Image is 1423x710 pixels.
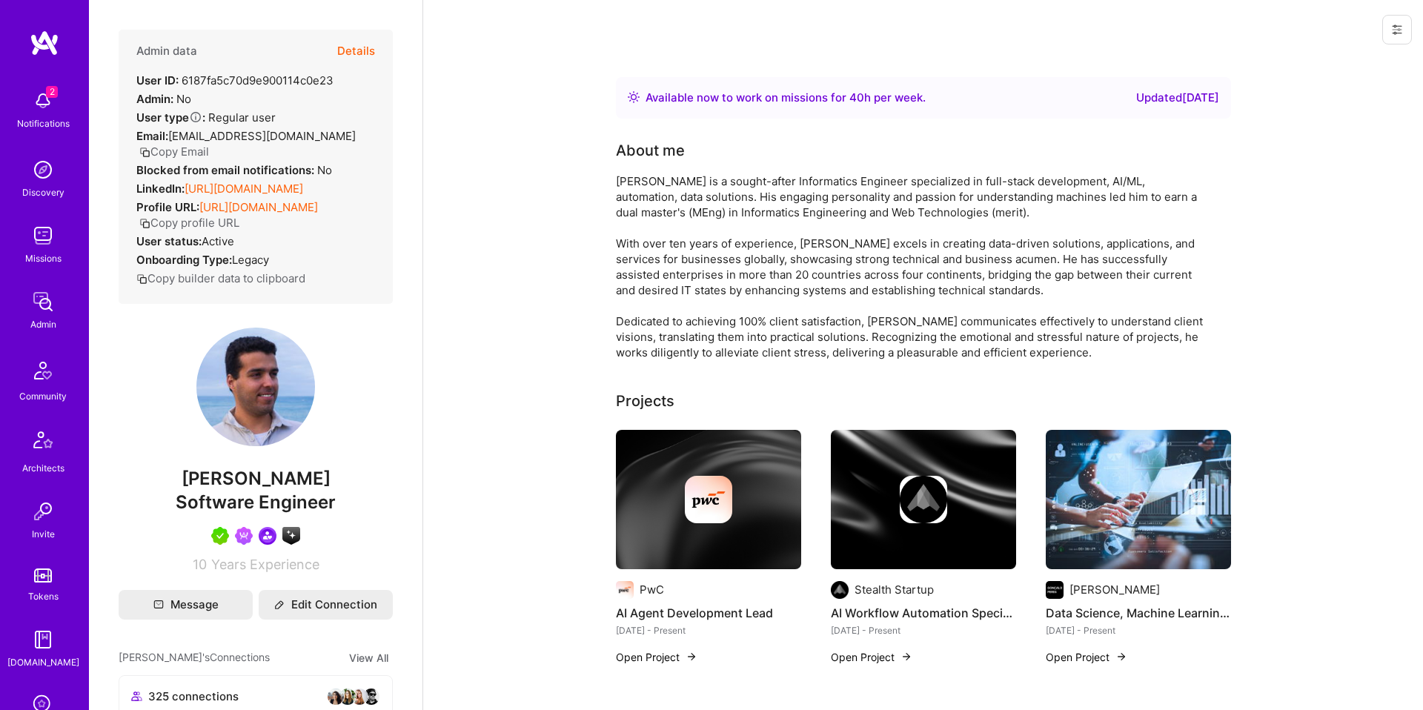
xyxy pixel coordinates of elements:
[616,649,697,665] button: Open Project
[232,253,269,267] span: legacy
[30,316,56,332] div: Admin
[616,603,801,623] h4: AI Agent Development Lead
[28,625,58,654] img: guide book
[849,90,864,104] span: 40
[900,476,947,523] img: Company logo
[1046,430,1231,569] img: Data Science, Machine Learning, AI
[616,623,801,638] div: [DATE] - Present
[686,651,697,663] img: arrow-right
[32,526,55,542] div: Invite
[185,182,303,196] a: [URL][DOMAIN_NAME]
[28,155,58,185] img: discovery
[282,527,300,545] img: A.I. guild
[136,200,199,214] strong: Profile URL:
[211,557,319,572] span: Years Experience
[196,328,315,446] img: User Avatar
[646,89,926,107] div: Available now to work on missions for h per week .
[628,91,640,103] img: Availability
[259,527,276,545] img: Community leader
[119,649,270,666] span: [PERSON_NAME]'s Connections
[139,218,150,229] i: icon Copy
[136,73,334,88] div: 6187fa5c70d9e900114c0e23
[339,688,356,706] img: avatar
[831,430,1016,569] img: cover
[25,353,61,388] img: Community
[831,581,849,599] img: Company logo
[259,590,393,620] button: Edit Connection
[136,73,179,87] strong: User ID:
[1046,623,1231,638] div: [DATE] - Present
[148,689,239,704] span: 325 connections
[640,582,664,597] div: PwC
[19,388,67,404] div: Community
[28,497,58,526] img: Invite
[1069,582,1160,597] div: [PERSON_NAME]
[176,491,336,513] span: Software Engineer
[616,581,634,599] img: Company logo
[199,200,318,214] a: [URL][DOMAIN_NAME]
[136,253,232,267] strong: Onboarding Type:
[616,173,1209,360] div: [PERSON_NAME] is a sought-after Informatics Engineer specialized in full-stack development, AI/ML...
[34,568,52,583] img: tokens
[616,139,685,162] div: About me
[139,215,239,230] button: Copy profile URL
[28,86,58,116] img: bell
[22,460,64,476] div: Architects
[46,86,58,98] span: 2
[1046,603,1231,623] h4: Data Science, Machine Learning, AI
[139,144,209,159] button: Copy Email
[25,425,61,460] img: Architects
[362,688,380,706] img: avatar
[274,600,285,610] i: icon Edit
[136,182,185,196] strong: LinkedIn:
[345,649,393,666] button: View All
[136,273,147,285] i: icon Copy
[139,147,150,158] i: icon Copy
[211,527,229,545] img: A.Teamer in Residence
[131,691,142,702] i: icon Collaborator
[25,251,62,266] div: Missions
[193,557,207,572] span: 10
[1115,651,1127,663] img: arrow-right
[855,582,934,597] div: Stealth Startup
[831,649,912,665] button: Open Project
[136,110,276,125] div: Regular user
[189,110,202,124] i: Help
[136,91,191,107] div: No
[136,44,197,58] h4: Admin data
[136,110,205,125] strong: User type :
[136,163,317,177] strong: Blocked from email notifications:
[119,590,253,620] button: Message
[831,603,1016,623] h4: AI Workflow Automation Specialist
[351,688,368,706] img: avatar
[327,688,345,706] img: avatar
[136,271,305,286] button: Copy builder data to clipboard
[7,654,79,670] div: [DOMAIN_NAME]
[136,92,173,106] strong: Admin:
[28,221,58,251] img: teamwork
[22,185,64,200] div: Discovery
[337,30,375,73] button: Details
[616,430,801,569] img: cover
[136,162,332,178] div: No
[136,234,202,248] strong: User status:
[153,600,164,610] i: icon Mail
[685,476,732,523] img: Company logo
[17,116,70,131] div: Notifications
[1136,89,1219,107] div: Updated [DATE]
[616,390,674,412] div: Projects
[28,588,59,604] div: Tokens
[1046,649,1127,665] button: Open Project
[28,287,58,316] img: admin teamwork
[831,623,1016,638] div: [DATE] - Present
[136,129,168,143] strong: Email:
[202,234,234,248] span: Active
[235,527,253,545] img: Been on Mission
[900,651,912,663] img: arrow-right
[30,30,59,56] img: logo
[1046,581,1064,599] img: Company logo
[119,468,393,490] span: [PERSON_NAME]
[168,129,356,143] span: [EMAIL_ADDRESS][DOMAIN_NAME]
